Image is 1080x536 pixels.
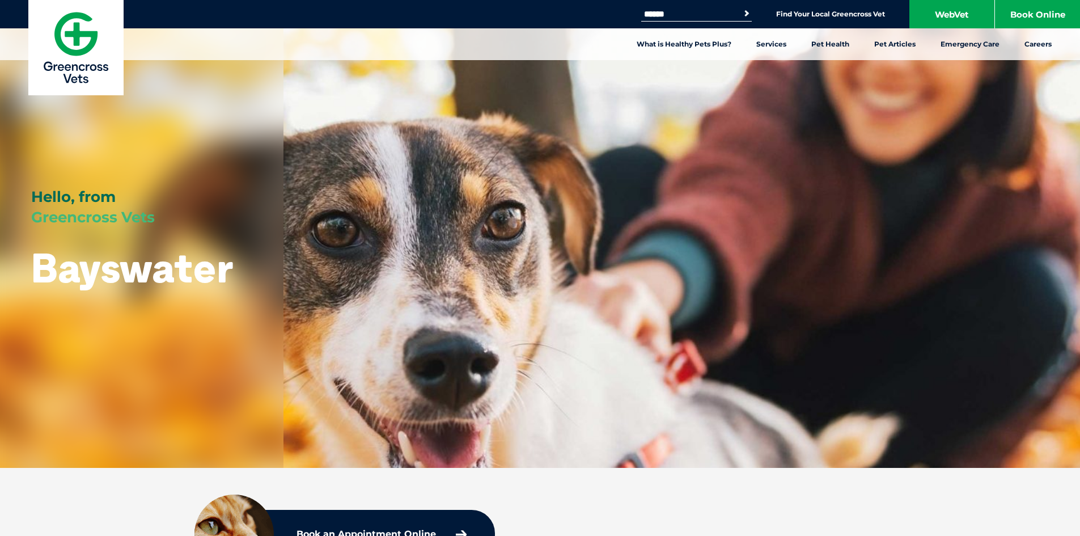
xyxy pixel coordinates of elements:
a: Careers [1012,28,1064,60]
a: Find Your Local Greencross Vet [776,10,885,19]
a: Emergency Care [928,28,1012,60]
span: Greencross Vets [31,208,155,226]
h1: Bayswater [31,245,234,290]
a: What is Healthy Pets Plus? [624,28,744,60]
button: Search [741,8,752,19]
a: Pet Health [799,28,862,60]
a: Pet Articles [862,28,928,60]
span: Hello, from [31,188,116,206]
a: Services [744,28,799,60]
